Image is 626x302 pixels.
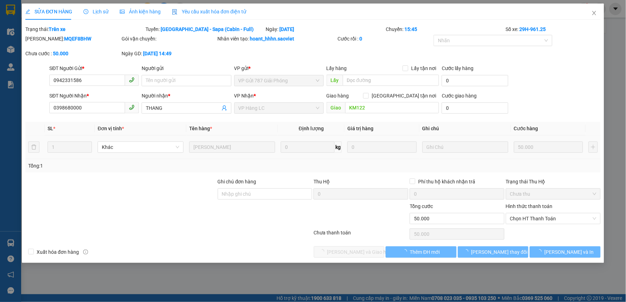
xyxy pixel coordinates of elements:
[142,92,231,100] div: Người nhận
[335,141,342,153] span: kg
[360,36,362,42] b: 0
[589,141,597,153] button: plus
[402,249,410,254] span: loading
[420,122,511,136] th: Ghi chú
[345,102,439,113] input: Dọc đường
[506,203,553,209] label: Hình thức thanh toán
[189,126,212,131] span: Tên hàng
[222,105,227,111] span: user-add
[510,213,596,224] span: Chọn HT Thanh Toán
[327,65,347,71] span: Lấy hàng
[172,9,178,15] img: icon
[83,250,88,254] span: info-circle
[83,9,109,14] span: Lịch sử
[120,9,125,14] span: picture
[410,203,433,209] span: Tổng cước
[327,75,343,86] span: Lấy
[129,105,135,110] span: phone
[161,26,254,32] b: [GEOGRAPHIC_DATA] - Sapa (Cabin - Full)
[102,142,179,152] span: Khác
[25,50,120,57] div: Chưa cước :
[265,25,385,33] div: Ngày:
[25,9,30,14] span: edit
[28,162,242,170] div: Tổng: 1
[442,93,477,99] label: Cước giao hàng
[98,126,124,131] span: Đơn vị tính
[408,64,439,72] span: Lấy tận nơi
[442,102,508,114] input: Cước giao hàng
[415,178,478,185] span: Phí thu hộ khách nhận trả
[25,9,72,14] span: SỬA ĐƠN HÀNG
[122,50,216,57] div: Ngày GD:
[48,126,53,131] span: SL
[506,178,601,185] div: Trạng thái Thu Hộ
[234,64,324,72] div: VP gửi
[49,64,139,72] div: SĐT Người Gửi
[464,249,471,254] span: loading
[49,26,66,32] b: Trên xe
[145,25,265,33] div: Tuyến:
[530,246,601,258] button: [PERSON_NAME] và In
[120,9,161,14] span: Ảnh kiện hàng
[189,141,275,153] input: VD: Bàn, Ghế
[314,246,385,258] button: [PERSON_NAME] và Giao hàng
[83,9,88,14] span: clock-circle
[218,188,312,200] input: Ghi chú đơn hàng
[218,179,256,184] label: Ghi chú đơn hàng
[584,4,604,23] button: Close
[238,103,320,113] span: VP Hàng LC
[510,189,596,199] span: Chưa thu
[53,51,68,56] b: 50.000
[369,92,439,100] span: [GEOGRAPHIC_DATA] tận nơi
[545,248,594,256] span: [PERSON_NAME] và In
[34,248,82,256] span: Xuất hóa đơn hàng
[537,249,545,254] span: loading
[442,75,508,86] input: Cước lấy hàng
[25,25,145,33] div: Trạng thái:
[327,102,345,113] span: Giao
[514,126,538,131] span: Cước hàng
[49,92,139,100] div: SĐT Người Nhận
[385,25,505,33] div: Chuyến:
[234,93,254,99] span: VP Nhận
[471,248,528,256] span: [PERSON_NAME] thay đổi
[327,93,349,99] span: Giao hàng
[28,141,39,153] button: delete
[422,141,508,153] input: Ghi Chú
[347,141,417,153] input: 0
[410,248,440,256] span: Thêm ĐH mới
[238,75,320,86] span: VP Gửi 787 Giải Phóng
[172,9,246,14] span: Yêu cầu xuất hóa đơn điện tử
[314,179,330,184] span: Thu Hộ
[347,126,373,131] span: Giá trị hàng
[442,65,473,71] label: Cước lấy hàng
[514,141,583,153] input: 0
[458,246,529,258] button: [PERSON_NAME] thay đổi
[313,229,409,241] div: Chưa thanh toán
[142,64,231,72] div: Người gửi
[25,35,120,43] div: [PERSON_NAME]:
[299,126,324,131] span: Định lượng
[386,246,457,258] button: Thêm ĐH mới
[520,26,546,32] b: 29H-961.25
[505,25,601,33] div: Số xe:
[250,36,295,42] b: hoant_hhhn.saoviet
[343,75,439,86] input: Dọc đường
[129,77,135,83] span: phone
[218,35,336,43] div: Nhân viên tạo:
[338,35,433,43] div: Cước rồi :
[591,10,597,16] span: close
[404,26,417,32] b: 15:45
[122,35,216,43] div: Gói vận chuyển:
[143,51,172,56] b: [DATE] 14:49
[64,36,91,42] b: MQEF8BHW
[279,26,294,32] b: [DATE]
